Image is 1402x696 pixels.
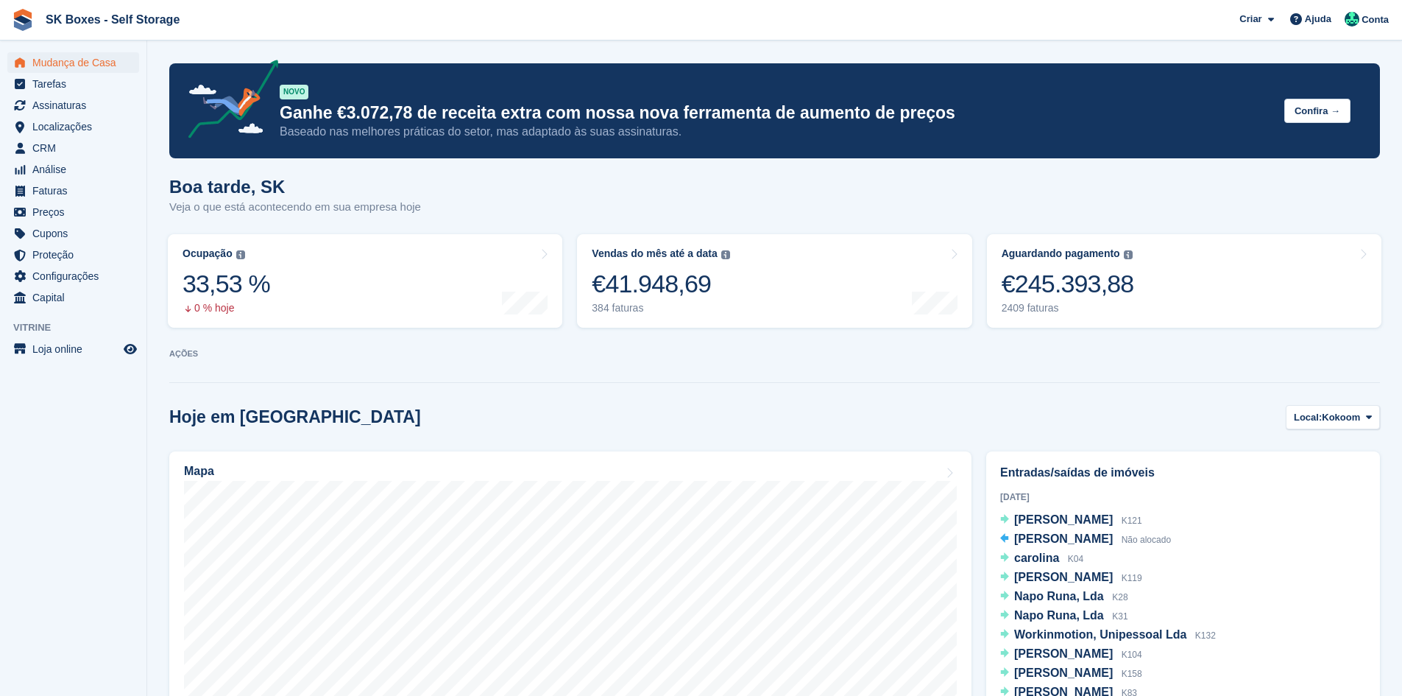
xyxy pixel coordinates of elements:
[7,223,139,244] a: menu
[183,247,233,260] div: Ocupação
[1000,530,1171,549] a: [PERSON_NAME] Não alocado
[1294,410,1322,425] span: Local:
[1122,516,1142,526] span: K121
[183,302,270,314] div: 0 % hoje
[32,74,121,94] span: Tarefas
[32,116,121,137] span: Localizações
[184,465,214,478] h2: Mapa
[169,349,1380,359] p: AÇÕES
[280,85,308,99] div: NOVO
[1014,513,1113,526] span: [PERSON_NAME]
[1239,12,1261,27] span: Criar
[1014,667,1113,679] span: [PERSON_NAME]
[32,202,121,222] span: Preços
[32,138,121,158] span: CRM
[32,95,121,116] span: Assinaturas
[280,102,1272,124] p: Ganhe €3.072,78 de receita extra com nossa nova ferramenta de aumento de preços
[1002,269,1134,299] div: €245.393,88
[1014,590,1104,602] span: Napo Runa, Lda
[7,266,139,287] a: menu
[1000,569,1142,588] a: [PERSON_NAME] K119
[40,7,185,32] a: SK Boxes - Self Storage
[7,202,139,222] a: menu
[168,234,562,328] a: Ocupação 33,53 % 0 % hoje
[7,95,139,116] a: menu
[236,250,245,259] img: icon-info-grey-7440780725fd019a000dd9b08b2336e03edf1995a4989e88bcd33f0948082b44.svg
[1122,535,1171,545] span: Não alocado
[1014,647,1113,660] span: [PERSON_NAME]
[1002,302,1134,314] div: 2409 faturas
[32,245,121,265] span: Proteção
[176,60,279,144] img: price-adjustments-announcement-icon-8257ccfd72463d97f412b2fc003d46551f7dbcb40ab6d574587a9cd5c0d94...
[1322,410,1360,425] span: Kokoom
[7,116,139,137] a: menu
[32,180,121,201] span: Faturas
[577,234,971,328] a: Vendas do mês até a data €41.948,69 384 faturas
[32,223,121,244] span: Cupons
[7,159,139,180] a: menu
[7,138,139,158] a: menu
[169,199,421,216] p: Veja o que está acontecendo em sua empresa hoje
[280,124,1272,140] p: Baseado nas melhores práticas do setor, mas adaptado às suas assinaturas.
[32,266,121,287] span: Configurações
[169,177,421,197] h1: Boa tarde, SK
[1000,511,1142,530] a: [PERSON_NAME] K121
[1002,247,1120,260] div: Aguardando pagamento
[7,339,139,359] a: menu
[121,340,139,358] a: Loja de pré-visualização
[592,269,729,299] div: €41.948,69
[1000,588,1128,607] a: Napo Runa, Lda K28
[1068,554,1083,564] span: K04
[32,339,121,359] span: Loja online
[987,234,1381,328] a: Aguardando pagamento €245.393,88 2409 faturas
[1014,571,1113,583] span: [PERSON_NAME]
[1305,12,1331,27] span: Ajuda
[32,159,121,180] span: Análise
[1000,664,1142,683] a: [PERSON_NAME] K158
[7,245,139,265] a: menu
[1014,552,1059,564] span: carolina
[1195,630,1216,641] span: K132
[1284,99,1350,123] button: Confira →
[7,287,139,308] a: menu
[1122,573,1142,583] span: K119
[183,269,270,299] div: 33,53 %
[592,302,729,314] div: 384 faturas
[1000,626,1216,645] a: Workinmotion, Unipessoal Lda K132
[1122,650,1142,660] span: K104
[7,74,139,94] a: menu
[1000,491,1366,504] div: [DATE]
[592,247,717,260] div: Vendas do mês até a data
[1000,464,1366,482] h2: Entradas/saídas de imóveis
[12,9,34,31] img: stora-icon-8386f47178a22dfd0bd8f6a31ec36ba5ce8667c1dd55bd0f319d3a0aa187defe.svg
[7,52,139,73] a: menu
[1000,645,1142,664] a: [PERSON_NAME] K104
[721,250,730,259] img: icon-info-grey-7440780725fd019a000dd9b08b2336e03edf1995a4989e88bcd33f0948082b44.svg
[1000,607,1128,626] a: Napo Runa, Lda K31
[32,52,121,73] span: Mudança de Casa
[13,320,146,335] span: Vitrine
[7,180,139,201] a: menu
[1362,13,1389,27] span: Conta
[1112,592,1127,602] span: K28
[1124,250,1133,259] img: icon-info-grey-7440780725fd019a000dd9b08b2336e03edf1995a4989e88bcd33f0948082b44.svg
[1345,12,1359,27] img: SK Boxes - Comercial
[1286,405,1380,429] button: Local: Kokoom
[1014,609,1104,622] span: Napo Runa, Lda
[169,407,421,427] h2: Hoje em [GEOGRAPHIC_DATA]
[32,287,121,308] span: Capital
[1014,532,1113,545] span: [PERSON_NAME]
[1014,628,1186,641] span: Workinmotion, Unipessoal Lda
[1112,611,1127,622] span: K31
[1000,549,1083,569] a: carolina K04
[1122,669,1142,679] span: K158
